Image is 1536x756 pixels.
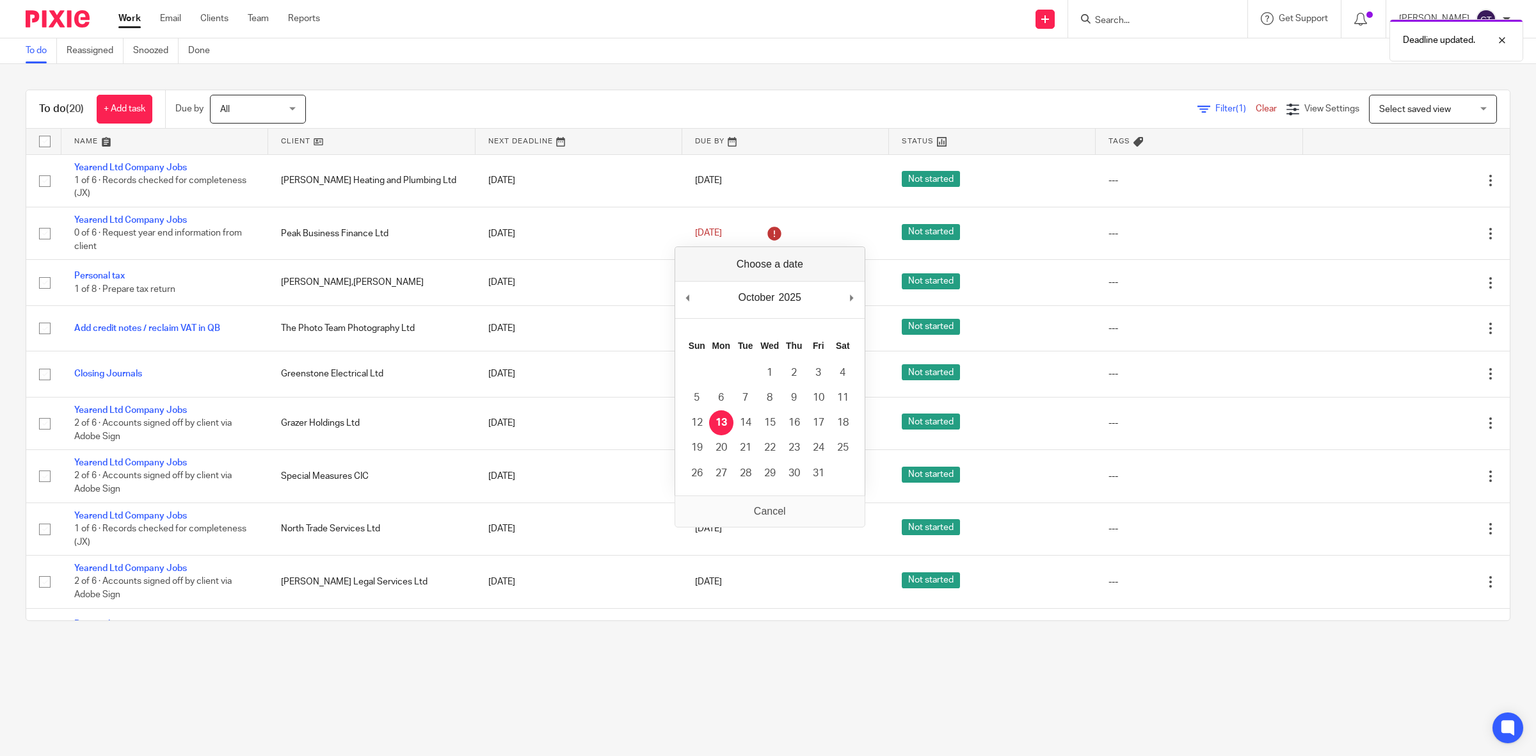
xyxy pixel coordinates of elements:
div: --- [1108,522,1290,535]
abbr: Thursday [786,341,802,351]
abbr: Sunday [689,341,705,351]
abbr: Monday [712,341,730,351]
a: Add credit notes / reclaim VAT in QB [74,324,220,333]
button: 2 [782,360,806,385]
button: 1 [758,360,782,385]
a: To do [26,38,57,63]
span: View Settings [1304,104,1359,113]
a: Personal tax [74,620,125,629]
div: --- [1108,470,1290,483]
span: Filter [1215,104,1256,113]
span: Not started [902,224,960,240]
span: Not started [902,519,960,535]
td: [PERSON_NAME] Heating and Plumbing Ltd [268,154,475,207]
span: Not started [902,572,960,588]
span: Tags [1108,138,1130,145]
button: 11 [831,385,855,410]
td: [DATE] [476,397,682,449]
img: svg%3E [1476,9,1496,29]
button: 3 [806,360,831,385]
button: 19 [685,435,709,460]
td: [DATE] [476,154,682,207]
td: [PERSON_NAME] Legal Services Ltd [268,556,475,608]
a: Done [188,38,220,63]
span: All [220,105,230,114]
span: 2 of 6 · Accounts signed off by client via Adobe Sign [74,577,232,600]
td: [DATE] [476,608,682,654]
button: 13 [709,410,733,435]
a: Clients [200,12,228,25]
span: Not started [902,319,960,335]
button: 4 [831,360,855,385]
td: [DATE] [476,450,682,503]
button: 17 [806,410,831,435]
span: 1 of 6 · Records checked for completeness (JX) [74,524,246,547]
div: --- [1108,227,1290,240]
span: [DATE] [695,229,722,238]
td: [DATE] [476,305,682,351]
div: 2025 [776,288,803,307]
a: Yearend Ltd Company Jobs [74,406,187,415]
a: Closing Journals [74,369,142,378]
button: 5 [685,385,709,410]
div: October [736,288,776,307]
span: Not started [902,171,960,187]
abbr: Friday [813,341,824,351]
td: [PERSON_NAME],[PERSON_NAME] [268,260,475,305]
button: 27 [709,461,733,486]
div: --- [1108,322,1290,335]
a: Yearend Ltd Company Jobs [74,511,187,520]
button: 20 [709,435,733,460]
button: 24 [806,435,831,460]
td: [DATE] [476,207,682,259]
button: 21 [733,435,758,460]
button: 23 [782,435,806,460]
a: Email [160,12,181,25]
span: Not started [902,414,960,430]
a: Clear [1256,104,1277,113]
button: 7 [733,385,758,410]
span: Not started [902,467,960,483]
button: 8 [758,385,782,410]
span: 1 of 6 · Records checked for completeness (JX) [74,176,246,198]
a: Team [248,12,269,25]
button: 26 [685,461,709,486]
td: [DATE] [476,503,682,555]
a: Snoozed [133,38,179,63]
button: 12 [685,410,709,435]
span: (20) [66,104,84,114]
button: 28 [733,461,758,486]
a: Yearend Ltd Company Jobs [74,216,187,225]
img: Pixie [26,10,90,28]
button: 29 [758,461,782,486]
span: [DATE] [695,176,722,185]
td: Peak Business Finance Ltd [268,207,475,259]
div: --- [1108,417,1290,430]
button: 15 [758,410,782,435]
td: [DATE] [476,351,682,397]
a: Reassigned [67,38,124,63]
button: 10 [806,385,831,410]
div: --- [1108,174,1290,187]
span: Not started [902,364,960,380]
a: Yearend Ltd Company Jobs [74,163,187,172]
button: 25 [831,435,855,460]
span: [DATE] [695,524,722,533]
button: Previous Month [682,288,694,307]
abbr: Saturday [836,341,850,351]
div: --- [1108,367,1290,380]
span: (1) [1236,104,1246,113]
a: Work [118,12,141,25]
button: 6 [709,385,733,410]
span: 0 of 6 · Request year end information from client [74,229,242,252]
td: Special Measures CIC [268,450,475,503]
button: 30 [782,461,806,486]
button: 9 [782,385,806,410]
a: Reports [288,12,320,25]
td: Grazer Holdings Ltd [268,397,475,449]
button: 16 [782,410,806,435]
span: Not started [902,273,960,289]
div: --- [1108,276,1290,289]
td: North Trade Services Ltd [268,503,475,555]
button: Next Month [845,288,858,307]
